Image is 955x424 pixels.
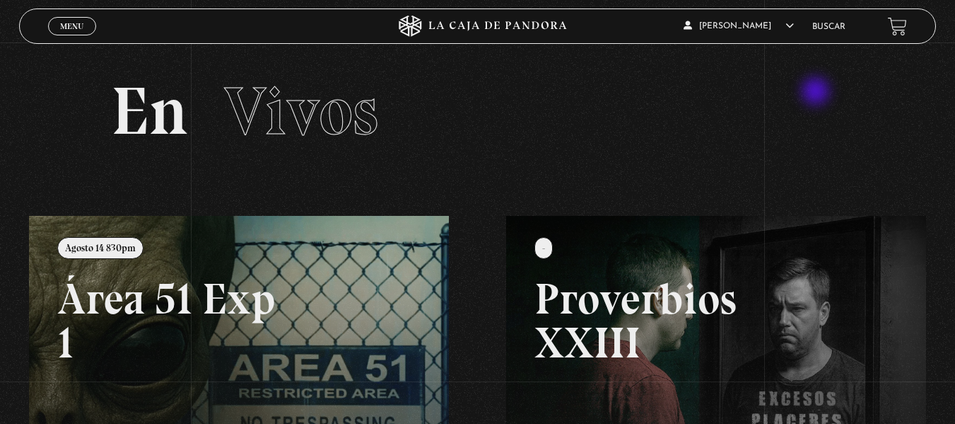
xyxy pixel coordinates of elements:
span: [PERSON_NAME] [684,22,794,30]
span: Vivos [224,71,378,151]
a: Buscar [812,23,845,31]
span: Cerrar [55,34,88,44]
a: View your shopping cart [888,16,907,35]
h2: En [111,78,845,145]
span: Menu [60,22,83,30]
